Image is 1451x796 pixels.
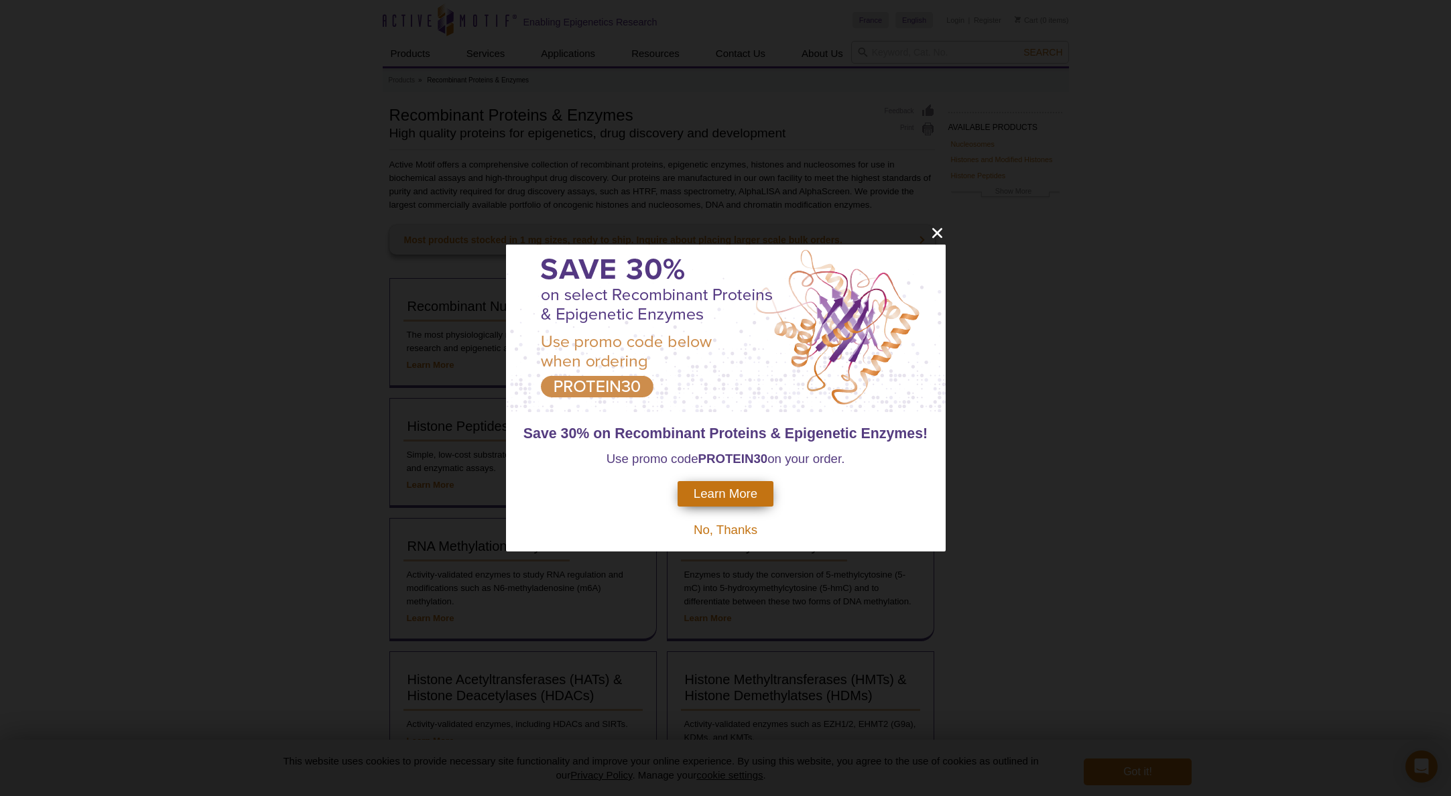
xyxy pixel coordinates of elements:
button: close [929,224,946,241]
span: Save 30% on Recombinant Proteins & Epigenetic Enzymes! [523,425,928,442]
span: Learn More [694,486,757,501]
span: Use promo code on your order. [607,452,845,466]
strong: PROTEIN30 [698,452,768,466]
span: No, Thanks [694,523,757,537]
